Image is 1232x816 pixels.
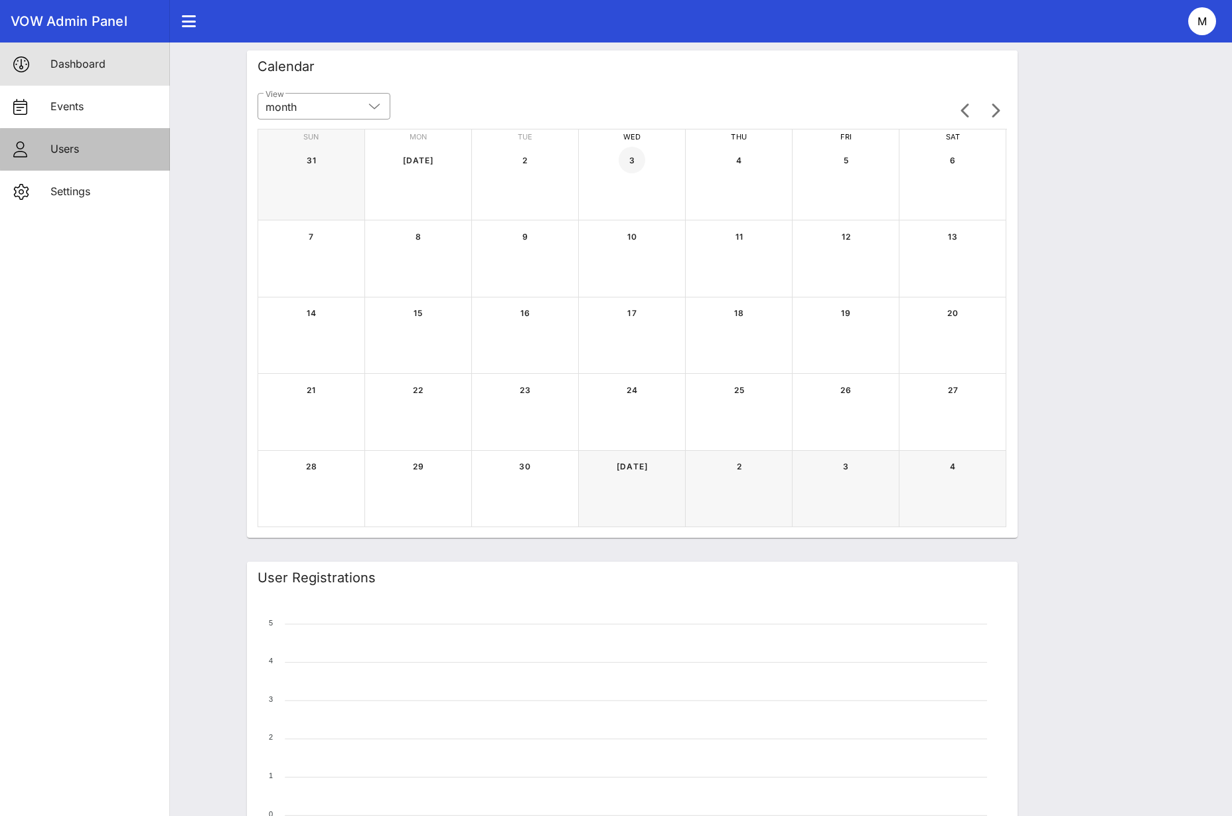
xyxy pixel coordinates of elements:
[258,568,376,588] div: User Registrations
[726,376,752,403] button: 25
[939,461,966,471] span: 4
[619,223,645,250] button: 10
[405,453,431,480] button: 29
[939,147,966,173] button: 6
[939,223,966,250] button: 13
[405,385,431,395] span: 22
[269,733,273,741] tspan: 2
[50,100,159,113] div: Events
[298,385,325,395] span: 21
[269,657,273,665] tspan: 4
[269,695,273,703] tspan: 3
[832,155,859,165] span: 5
[832,232,859,242] span: 12
[726,155,752,165] span: 4
[11,13,159,29] div: VOW Admin Panel
[512,300,538,327] button: 16
[619,376,645,403] button: 24
[939,385,966,395] span: 27
[726,223,752,250] button: 11
[512,223,538,250] button: 9
[405,147,431,173] button: [DATE]
[939,308,966,318] span: 20
[266,101,297,113] div: month
[298,232,325,242] span: 7
[939,453,966,480] button: 4
[298,155,325,165] span: 31
[512,155,538,165] span: 2
[50,185,159,198] div: Settings
[269,772,273,779] tspan: 1
[686,129,793,144] div: Thu
[832,376,859,403] button: 26
[726,232,752,242] span: 11
[832,453,859,480] button: 3
[939,155,966,165] span: 6
[832,300,859,327] button: 19
[619,155,645,165] span: 3
[298,300,325,327] button: 14
[726,300,752,327] button: 18
[619,385,645,395] span: 24
[266,89,284,99] label: View
[298,147,325,173] button: 31
[619,300,645,327] button: 17
[616,461,648,471] span: [DATE]
[405,300,431,327] button: 15
[258,93,390,120] div: Viewmonth
[365,129,472,144] div: Mon
[405,461,431,471] span: 29
[939,300,966,327] button: 20
[512,385,538,395] span: 23
[512,376,538,403] button: 23
[50,143,159,155] div: Users
[298,223,325,250] button: 7
[298,376,325,403] button: 21
[405,223,431,250] button: 8
[726,461,752,471] span: 2
[405,308,431,318] span: 15
[512,147,538,173] button: 2
[726,308,752,318] span: 18
[405,376,431,403] button: 22
[832,385,859,395] span: 26
[512,308,538,318] span: 16
[579,129,686,144] div: Wed
[1188,7,1216,35] div: M
[726,453,752,480] button: 2
[269,619,273,627] tspan: 5
[832,223,859,250] button: 12
[619,308,645,318] span: 17
[619,232,645,242] span: 10
[619,147,645,173] button: 3
[832,461,859,471] span: 3
[793,129,899,144] div: Fri
[258,129,365,144] div: Sun
[726,385,752,395] span: 25
[512,453,538,480] button: 30
[619,453,645,480] button: [DATE]
[832,147,859,173] button: 5
[298,453,325,480] button: 28
[939,232,966,242] span: 13
[298,308,325,318] span: 14
[298,461,325,471] span: 28
[50,58,159,70] div: Dashboard
[402,155,434,165] span: [DATE]
[939,376,966,403] button: 27
[512,232,538,242] span: 9
[512,461,538,471] span: 30
[258,56,315,76] div: Calendar
[726,147,752,173] button: 4
[472,129,579,144] div: Tue
[899,129,1006,144] div: Sat
[405,232,431,242] span: 8
[832,308,859,318] span: 19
